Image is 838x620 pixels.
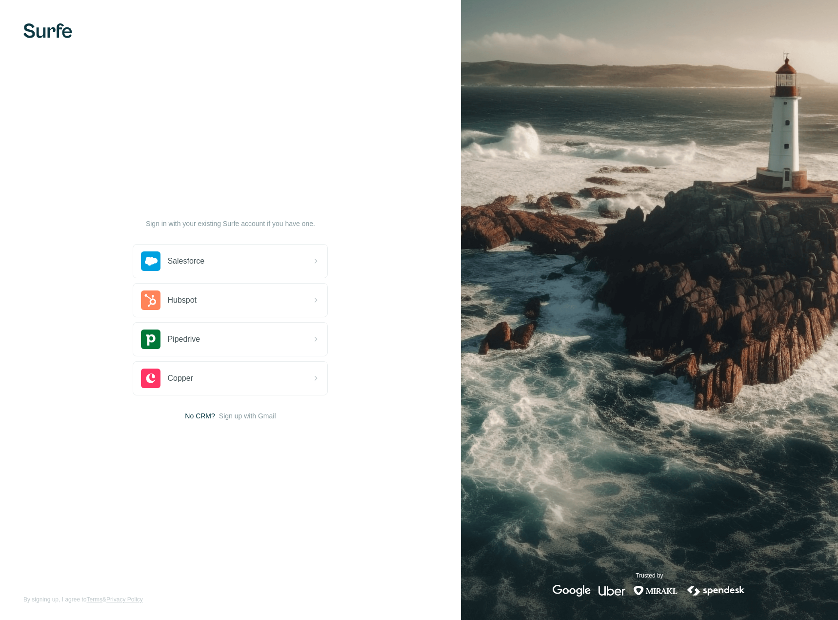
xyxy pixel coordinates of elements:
p: Trusted by [636,571,663,580]
span: Copper [167,372,193,384]
span: Salesforce [167,255,204,267]
img: pipedrive's logo [141,330,160,349]
img: mirakl's logo [633,585,678,597]
h1: Let’s get started! [133,199,328,215]
img: Surfe's logo [23,23,72,38]
img: spendesk's logo [686,585,746,597]
span: Hubspot [167,294,197,306]
p: Sign in with your existing Surfe account if you have one. [146,219,315,228]
span: By signing up, I agree to & [23,595,143,604]
span: No CRM? [185,411,215,421]
span: Pipedrive [167,333,200,345]
img: salesforce's logo [141,251,160,271]
img: copper's logo [141,369,160,388]
img: hubspot's logo [141,290,160,310]
img: google's logo [553,585,591,597]
a: Privacy Policy [106,596,143,603]
a: Terms [86,596,102,603]
button: Sign up with Gmail [219,411,276,421]
img: uber's logo [599,585,625,597]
